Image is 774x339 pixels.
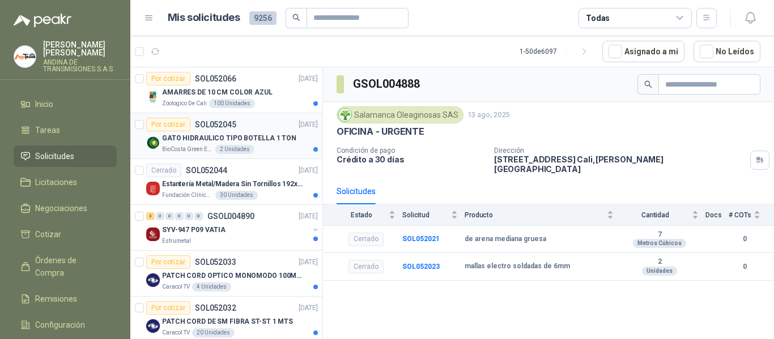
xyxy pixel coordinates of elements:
b: 7 [620,230,699,239]
a: Por cotizarSOL052033[DATE] Company LogoPATCH CORD OPTICO MONOMODO 100MTSCaracol TV4 Unidades [130,251,322,297]
p: [DATE] [299,119,318,130]
p: BioCosta Green Energy S.A.S [162,145,213,154]
b: 2 [620,258,699,267]
p: OFICINA - URGENTE [337,126,424,138]
p: [STREET_ADDRESS] Cali , [PERSON_NAME][GEOGRAPHIC_DATA] [494,155,746,174]
div: Salamanca Oleaginosas SAS [337,106,463,123]
div: 0 [185,212,193,220]
th: Solicitud [402,204,465,225]
div: Cerrado [348,233,384,246]
div: Cerrado [348,260,384,273]
span: # COTs [729,211,751,219]
span: search [644,80,652,88]
button: No Leídos [694,41,760,62]
div: Por cotizar [146,72,190,85]
a: Por cotizarSOL052066[DATE] Company LogoAMARRES DE 10 CM COLOR AZULZoologico De Cali100 Unidades [130,67,322,113]
img: Company Logo [146,319,160,333]
a: SOL052021 [402,235,440,243]
div: Solicitudes [337,185,376,198]
div: 1 - 50 de 6097 [520,42,593,61]
th: Estado [323,204,402,225]
b: mallas electro soldadas de 6mm [465,262,570,271]
span: Estado [337,211,386,219]
p: SOL052033 [195,258,236,266]
th: Cantidad [620,204,705,225]
img: Company Logo [146,136,160,149]
div: Unidades [642,267,677,276]
div: 20 Unidades [192,328,235,337]
img: Company Logo [146,228,160,241]
h3: GSOL004888 [353,75,422,93]
a: Solicitudes [14,145,117,167]
p: PATCH CORD DE SM FIBRA ST-ST 1 MTS [162,316,293,327]
p: Fundación Clínica Shaio [162,191,213,200]
img: Logo peakr [14,14,71,27]
div: 4 Unidades [192,282,231,291]
p: [DATE] [299,257,318,268]
img: Company Logo [339,109,351,121]
div: 0 [165,212,174,220]
span: 9256 [249,11,277,25]
p: Caracol TV [162,328,190,337]
span: Inicio [35,98,53,110]
a: SOL052023 [402,263,440,271]
p: Condición de pago [337,147,485,155]
div: 0 [175,212,184,220]
span: Solicitudes [35,150,74,162]
a: Remisiones [14,288,117,310]
p: Estrumetal [162,237,191,246]
p: GSOL004890 [207,212,254,220]
div: Todas [586,12,610,24]
a: Licitaciones [14,171,117,193]
span: Cotizar [35,228,61,241]
p: SYV-947 P09 VATIA [162,225,226,235]
h1: Mis solicitudes [168,10,240,26]
p: [DATE] [299,74,318,84]
img: Company Logo [14,46,36,67]
div: 100 Unidades [209,99,255,108]
p: SOL052045 [195,121,236,128]
span: Cantidad [620,211,690,219]
a: Negociaciones [14,198,117,219]
p: SOL052044 [186,166,227,174]
span: Remisiones [35,293,77,305]
span: Tareas [35,124,60,136]
p: [PERSON_NAME] [PERSON_NAME] [43,41,117,57]
span: Configuración [35,319,85,331]
a: Cotizar [14,224,117,245]
div: Por cotizar [146,301,190,315]
b: 0 [729,261,760,272]
img: Company Logo [146,273,160,287]
span: Solicitud [402,211,449,219]
p: ANDINA DE TRANSMISIONES S.A.S [43,59,117,72]
p: Estantería Metal/Madera Sin Tornillos 192x100x50 cm 5 Niveles Gris [162,179,303,190]
a: Tareas [14,119,117,141]
div: Por cotizar [146,118,190,131]
p: Dirección [494,147,746,155]
p: Crédito a 30 días [337,155,485,164]
a: CerradoSOL052044[DATE] Company LogoEstantería Metal/Madera Sin Tornillos 192x100x50 cm 5 Niveles ... [130,159,322,205]
div: 0 [156,212,164,220]
span: Órdenes de Compra [35,254,106,279]
div: 30 Unidades [215,191,258,200]
p: AMARRES DE 10 CM COLOR AZUL [162,87,273,98]
p: PATCH CORD OPTICO MONOMODO 100MTS [162,271,303,281]
div: 2 Unidades [215,145,254,154]
div: Por cotizar [146,255,190,269]
a: Configuración [14,314,117,336]
p: 13 ago, 2025 [468,110,510,121]
b: de arena mediana gruesa [465,235,546,244]
a: Inicio [14,93,117,115]
div: 0 [194,212,203,220]
a: 3 0 0 0 0 0 GSOL004890[DATE] Company LogoSYV-947 P09 VATIAEstrumetal [146,209,320,246]
p: Zoologico De Cali [162,99,207,108]
p: [DATE] [299,165,318,176]
p: Caracol TV [162,282,190,291]
a: Por cotizarSOL052045[DATE] Company LogoGATO HIDRAULICO TIPO BOTELLA 1 TONBioCosta Green Energy S.... [130,113,322,159]
span: Producto [465,211,605,219]
th: # COTs [729,204,774,225]
p: GATO HIDRAULICO TIPO BOTELLA 1 TON [162,133,296,144]
p: [DATE] [299,211,318,222]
